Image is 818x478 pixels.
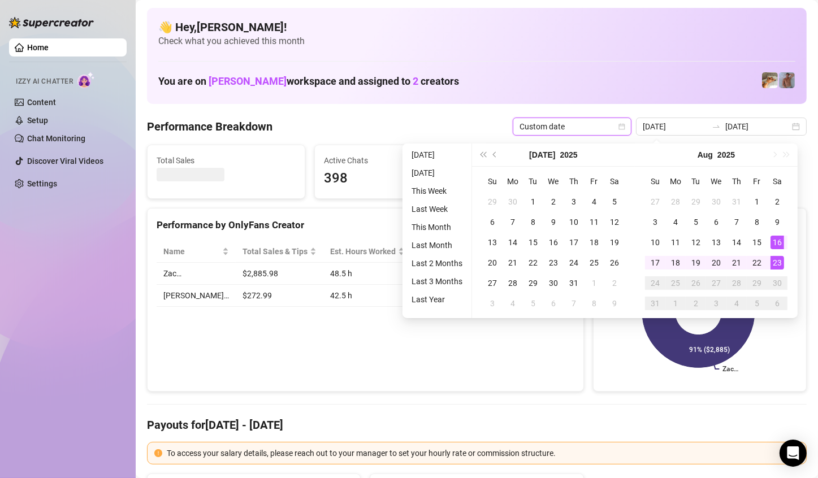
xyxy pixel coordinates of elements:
[706,273,726,293] td: 2025-08-27
[407,275,467,288] li: Last 3 Months
[648,195,662,208] div: 27
[547,256,560,270] div: 23
[762,72,778,88] img: Zac
[706,171,726,192] th: We
[709,195,723,208] div: 30
[689,276,703,290] div: 26
[767,171,787,192] th: Sa
[779,72,795,88] img: Joey
[645,293,665,314] td: 2025-08-31
[584,253,604,273] td: 2025-07-25
[543,232,564,253] td: 2025-07-16
[407,293,467,306] li: Last Year
[604,171,625,192] th: Sa
[645,232,665,253] td: 2025-08-10
[604,253,625,273] td: 2025-07-26
[506,195,520,208] div: 30
[157,154,296,167] span: Total Sales
[618,123,625,130] span: calendar
[747,232,767,253] td: 2025-08-15
[567,297,581,310] div: 7
[747,192,767,212] td: 2025-08-01
[584,232,604,253] td: 2025-07-18
[750,256,764,270] div: 22
[167,447,799,459] div: To access your salary details, please reach out to your manager to set your hourly rate or commis...
[523,253,543,273] td: 2025-07-22
[506,276,520,290] div: 28
[209,75,287,87] span: [PERSON_NAME]
[543,192,564,212] td: 2025-07-02
[767,253,787,273] td: 2025-08-23
[27,98,56,107] a: Content
[163,245,220,258] span: Name
[686,232,706,253] td: 2025-08-12
[543,273,564,293] td: 2025-07-30
[686,253,706,273] td: 2025-08-19
[771,215,784,229] div: 9
[645,253,665,273] td: 2025-08-17
[526,256,540,270] div: 22
[686,293,706,314] td: 2025-09-02
[771,297,784,310] div: 6
[567,236,581,249] div: 17
[780,440,807,467] div: Open Intercom Messenger
[747,293,767,314] td: 2025-09-05
[523,273,543,293] td: 2025-07-29
[709,236,723,249] div: 13
[482,171,503,192] th: Su
[236,241,323,263] th: Total Sales & Tips
[526,215,540,229] div: 8
[604,192,625,212] td: 2025-07-05
[77,72,95,88] img: AI Chatter
[608,256,621,270] div: 26
[564,273,584,293] td: 2025-07-31
[767,212,787,232] td: 2025-08-09
[767,293,787,314] td: 2025-09-06
[523,212,543,232] td: 2025-07-08
[157,241,236,263] th: Name
[407,257,467,270] li: Last 2 Months
[689,297,703,310] div: 2
[665,293,686,314] td: 2025-09-01
[503,293,523,314] td: 2025-08-04
[560,144,578,166] button: Choose a year
[665,192,686,212] td: 2025-07-28
[750,236,764,249] div: 15
[730,195,743,208] div: 31
[669,215,682,229] div: 4
[564,253,584,273] td: 2025-07-24
[567,215,581,229] div: 10
[604,293,625,314] td: 2025-08-09
[726,273,747,293] td: 2025-08-28
[665,212,686,232] td: 2025-08-04
[604,273,625,293] td: 2025-08-02
[236,263,323,285] td: $2,885.98
[608,297,621,310] div: 9
[523,192,543,212] td: 2025-07-01
[669,276,682,290] div: 25
[709,276,723,290] div: 27
[547,215,560,229] div: 9
[523,171,543,192] th: Tu
[564,293,584,314] td: 2025-08-07
[686,273,706,293] td: 2025-08-26
[608,215,621,229] div: 12
[689,256,703,270] div: 19
[564,232,584,253] td: 2025-07-17
[608,195,621,208] div: 5
[503,171,523,192] th: Mo
[584,192,604,212] td: 2025-07-04
[158,19,795,35] h4: 👋 Hey, [PERSON_NAME] !
[547,297,560,310] div: 6
[725,120,790,133] input: End date
[486,195,499,208] div: 29
[482,232,503,253] td: 2025-07-13
[543,171,564,192] th: We
[669,256,682,270] div: 18
[27,157,103,166] a: Discover Viral Videos
[648,215,662,229] div: 3
[407,184,467,198] li: This Week
[520,118,625,135] span: Custom date
[730,236,743,249] div: 14
[648,256,662,270] div: 17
